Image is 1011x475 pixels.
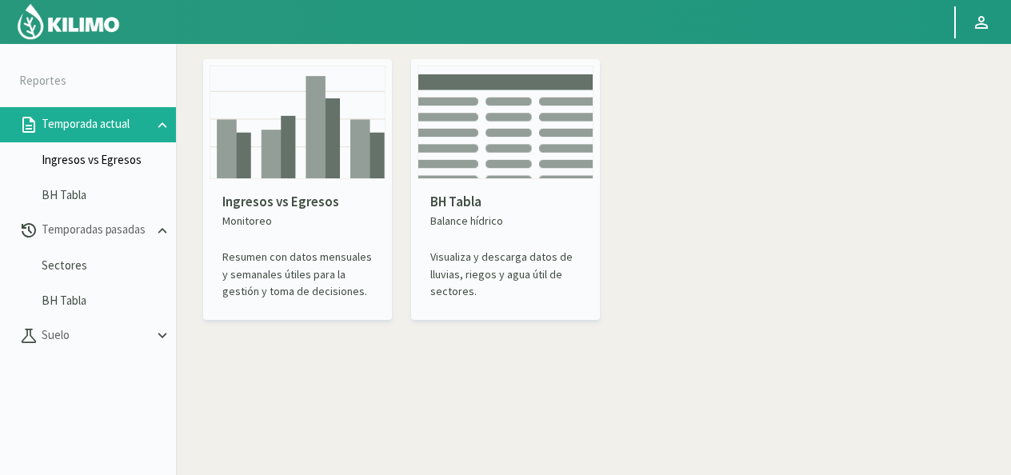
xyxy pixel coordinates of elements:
[38,326,154,345] p: Suelo
[203,59,392,320] kil-reports-card: in-progress-season-summary.DYNAMIC_CHART_CARD.TITLE
[430,213,581,230] p: Balance hídrico
[222,213,373,230] p: Monitoreo
[42,293,176,308] a: BH Tabla
[210,66,386,179] img: card thumbnail
[16,2,121,41] img: Kilimo
[38,115,154,134] p: Temporada actual
[411,59,600,320] kil-reports-card: in-progress-season-summary.HYDRIC_BALANCE_CHART_CARD.TITLE
[38,221,154,239] p: Temporadas pasadas
[42,153,176,167] a: Ingresos vs Egresos
[418,66,593,179] img: card thumbnail
[430,192,581,213] p: BH Tabla
[222,192,373,213] p: Ingresos vs Egresos
[222,249,373,300] p: Resumen con datos mensuales y semanales útiles para la gestión y toma de decisiones.
[42,188,176,202] a: BH Tabla
[42,258,176,273] a: Sectores
[430,249,581,300] p: Visualiza y descarga datos de lluvias, riegos y agua útil de sectores.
